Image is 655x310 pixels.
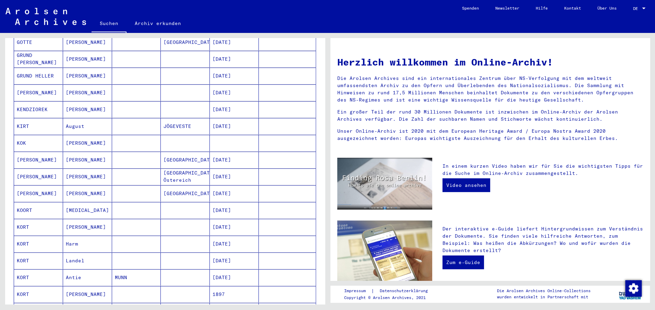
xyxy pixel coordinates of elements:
[14,236,63,252] mat-cell: KORT
[442,255,484,269] a: Zum e-Guide
[442,178,490,192] a: Video ansehen
[63,236,112,252] mat-cell: Harm
[14,135,63,151] mat-cell: KOK
[617,285,643,302] img: yv_logo.png
[337,220,432,284] img: eguide.jpg
[161,152,210,168] mat-cell: [GEOGRAPHIC_DATA]
[63,118,112,134] mat-cell: August
[63,185,112,202] mat-cell: [PERSON_NAME]
[63,101,112,118] mat-cell: [PERSON_NAME]
[337,55,643,69] h1: Herzlich willkommen im Online-Archiv!
[112,269,161,286] mat-cell: MUNN
[210,252,259,269] mat-cell: [DATE]
[210,34,259,50] mat-cell: [DATE]
[210,84,259,101] mat-cell: [DATE]
[63,135,112,151] mat-cell: [PERSON_NAME]
[14,219,63,235] mat-cell: KORT
[63,269,112,286] mat-cell: Antie
[337,158,432,210] img: video.jpg
[337,108,643,123] p: Ein großer Teil der rund 30 Millionen Dokumente ist inzwischen im Online-Archiv der Arolsen Archi...
[210,168,259,185] mat-cell: [DATE]
[210,286,259,302] mat-cell: 1897
[210,269,259,286] mat-cell: [DATE]
[63,202,112,218] mat-cell: [MEDICAL_DATA]
[14,34,63,50] mat-cell: GOTTE
[14,269,63,286] mat-cell: KORT
[92,15,126,33] a: Suchen
[374,287,436,295] a: Datenschutzerklärung
[5,8,86,25] img: Arolsen_neg.svg
[344,287,371,295] a: Impressum
[14,101,63,118] mat-cell: KENDZIOREK
[210,118,259,134] mat-cell: [DATE]
[633,6,641,11] span: DE
[442,163,643,177] p: In einem kurzen Video haben wir für Sie die wichtigsten Tipps für die Suche im Online-Archiv zusa...
[14,152,63,168] mat-cell: [PERSON_NAME]
[442,225,643,254] p: Der interaktive e-Guide liefert Hintergrundwissen zum Verständnis der Dokumente. Sie finden viele...
[14,68,63,84] mat-cell: GRUND HELLER
[625,280,641,296] div: Zustimmung ändern
[63,152,112,168] mat-cell: [PERSON_NAME]
[344,287,436,295] div: |
[14,168,63,185] mat-cell: [PERSON_NAME]
[14,252,63,269] mat-cell: KORT
[210,219,259,235] mat-cell: [DATE]
[337,128,643,142] p: Unser Online-Archiv ist 2020 mit dem European Heritage Award / Europa Nostra Award 2020 ausgezeic...
[14,51,63,67] mat-cell: GRUND [PERSON_NAME]
[63,286,112,302] mat-cell: [PERSON_NAME]
[14,118,63,134] mat-cell: KIRT
[63,34,112,50] mat-cell: [PERSON_NAME]
[497,288,591,294] p: Die Arolsen Archives Online-Collections
[63,84,112,101] mat-cell: [PERSON_NAME]
[14,286,63,302] mat-cell: KORT
[210,152,259,168] mat-cell: [DATE]
[344,295,436,301] p: Copyright © Arolsen Archives, 2021
[210,51,259,67] mat-cell: [DATE]
[63,219,112,235] mat-cell: [PERSON_NAME]
[63,168,112,185] mat-cell: [PERSON_NAME]
[161,34,210,50] mat-cell: [GEOGRAPHIC_DATA]
[126,15,189,32] a: Archiv erkunden
[161,185,210,202] mat-cell: [GEOGRAPHIC_DATA]/[GEOGRAPHIC_DATA]
[210,185,259,202] mat-cell: [DATE]
[14,84,63,101] mat-cell: [PERSON_NAME]
[63,252,112,269] mat-cell: Landel
[14,202,63,218] mat-cell: KOORT
[210,202,259,218] mat-cell: [DATE]
[63,68,112,84] mat-cell: [PERSON_NAME]
[210,68,259,84] mat-cell: [DATE]
[210,101,259,118] mat-cell: [DATE]
[161,168,210,185] mat-cell: [GEOGRAPHIC_DATA]/Östereich
[161,118,210,134] mat-cell: JÖGEVESTE
[625,280,642,297] img: Zustimmung ändern
[337,75,643,104] p: Die Arolsen Archives sind ein internationales Zentrum über NS-Verfolgung mit dem weltweit umfasse...
[63,51,112,67] mat-cell: [PERSON_NAME]
[210,236,259,252] mat-cell: [DATE]
[497,294,591,300] p: wurden entwickelt in Partnerschaft mit
[14,185,63,202] mat-cell: [PERSON_NAME]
